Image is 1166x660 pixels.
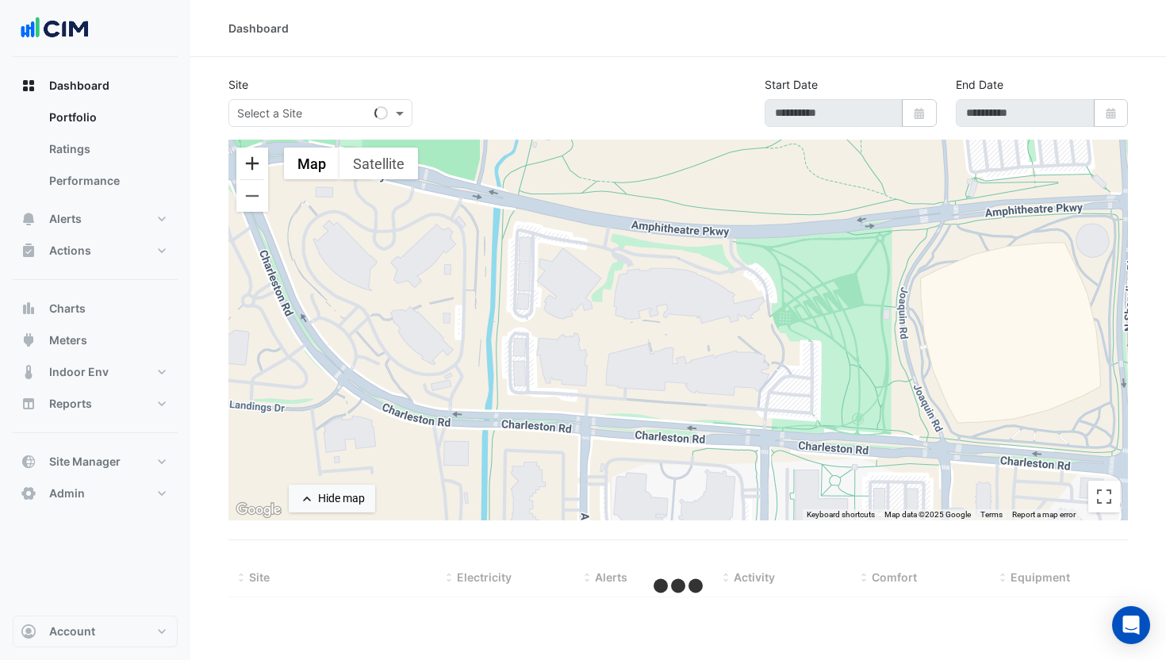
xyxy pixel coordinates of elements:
[49,301,86,317] span: Charts
[13,388,178,420] button: Reports
[21,301,36,317] app-icon: Charts
[236,148,268,179] button: Zoom in
[1012,510,1076,519] a: Report a map error
[289,485,375,512] button: Hide map
[36,133,178,165] a: Ratings
[228,76,248,93] label: Site
[49,364,109,380] span: Indoor Env
[49,332,87,348] span: Meters
[13,70,178,102] button: Dashboard
[249,570,270,584] span: Site
[13,478,178,509] button: Admin
[13,235,178,267] button: Actions
[980,510,1003,519] a: Terms (opens in new tab)
[19,13,90,44] img: Company Logo
[36,165,178,197] a: Performance
[807,509,875,520] button: Keyboard shortcuts
[49,243,91,259] span: Actions
[595,570,627,584] span: Alerts
[339,148,418,179] button: Show satellite imagery
[36,102,178,133] a: Portfolio
[21,364,36,380] app-icon: Indoor Env
[21,396,36,412] app-icon: Reports
[228,20,289,36] div: Dashboard
[318,490,365,507] div: Hide map
[872,570,917,584] span: Comfort
[21,454,36,470] app-icon: Site Manager
[49,396,92,412] span: Reports
[13,324,178,356] button: Meters
[13,203,178,235] button: Alerts
[1088,481,1120,512] button: Toggle fullscreen view
[49,485,85,501] span: Admin
[734,570,775,584] span: Activity
[13,446,178,478] button: Site Manager
[1011,570,1070,584] span: Equipment
[49,78,109,94] span: Dashboard
[284,148,339,179] button: Show street map
[49,211,82,227] span: Alerts
[21,211,36,227] app-icon: Alerts
[232,500,285,520] a: Click to see this area on Google Maps
[956,76,1003,93] label: End Date
[21,78,36,94] app-icon: Dashboard
[1112,606,1150,644] div: Open Intercom Messenger
[21,243,36,259] app-icon: Actions
[13,356,178,388] button: Indoor Env
[21,332,36,348] app-icon: Meters
[884,510,971,519] span: Map data ©2025 Google
[765,76,818,93] label: Start Date
[13,293,178,324] button: Charts
[457,570,512,584] span: Electricity
[49,624,95,639] span: Account
[49,454,121,470] span: Site Manager
[21,485,36,501] app-icon: Admin
[13,102,178,203] div: Dashboard
[13,616,178,647] button: Account
[232,500,285,520] img: Google
[236,180,268,212] button: Zoom out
